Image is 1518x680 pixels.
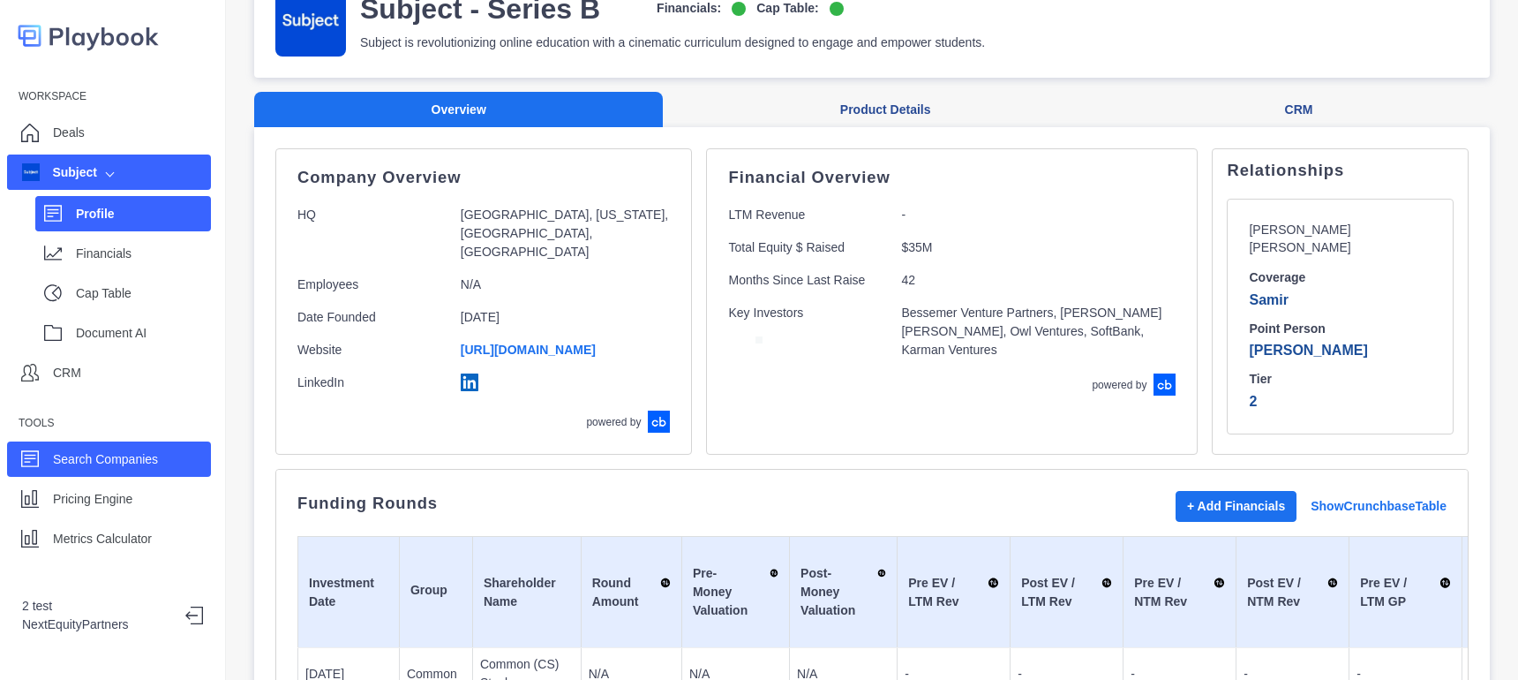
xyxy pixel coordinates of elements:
p: Website [297,341,447,359]
p: Samir [1249,290,1432,311]
img: logo-colored [18,18,159,54]
p: CRM [53,364,81,382]
p: Profile [76,205,211,223]
p: Subject is revolutionizing online education with a cinematic curriculum designed to engage and em... [360,34,985,52]
div: Pre EV / NTM Rev [1134,574,1225,611]
p: [GEOGRAPHIC_DATA], [US_STATE], [GEOGRAPHIC_DATA], [GEOGRAPHIC_DATA] [461,206,671,261]
img: Sort [1327,574,1338,592]
h6: Point Person [1249,321,1432,337]
img: Sort [660,574,671,592]
img: on-logo [830,2,844,16]
p: Date Founded [297,308,447,327]
p: Total Equity $ Raised [728,238,887,257]
p: LTM Revenue [728,206,887,224]
div: Round Amount [592,574,671,611]
div: Pre-Money Valuation [693,564,778,620]
p: HQ [297,206,447,261]
h6: Tier [1249,372,1432,388]
div: Post EV / NTM Rev [1247,574,1338,611]
div: Post EV / LTM Rev [1021,574,1112,611]
img: linkedin-logo [461,374,478,391]
p: [PERSON_NAME] [PERSON_NAME] [1249,221,1408,256]
p: Bessemer Venture Partners, [PERSON_NAME] [PERSON_NAME], Owl Ventures, SoftBank, Karman Ventures [901,304,1169,359]
img: Sort [1439,574,1452,592]
p: N/A [461,276,671,294]
img: Sort [877,564,886,582]
img: Sort [988,574,999,592]
p: Cap Table [76,284,211,303]
img: crunchbase-logo [1154,374,1176,396]
p: Metrics Calculator [53,530,152,548]
p: Financials [76,245,211,263]
p: Pricing Engine [53,490,132,509]
p: - [901,206,1169,224]
img: on-logo [732,2,746,16]
img: Sort [770,564,778,582]
p: 2 test [22,597,171,616]
div: Group [410,581,462,604]
div: Subject [22,163,97,182]
button: + Add Financials [1176,491,1296,522]
div: Shareholder Name [484,574,570,611]
a: Show Crunchbase Table [1311,497,1447,516]
div: Investment Date [309,574,388,611]
img: Sort [1214,574,1225,592]
p: Relationships [1227,163,1454,178]
p: LinkedIn [297,374,447,397]
p: powered by [586,414,641,430]
p: 2 [1249,391,1432,412]
img: company image [22,163,40,181]
button: Product Details [663,92,1108,128]
p: Key Investors [728,304,887,359]
button: CRM [1108,92,1490,128]
button: Overview [254,92,663,128]
img: crunchbase-logo [648,411,670,433]
p: Document AI [76,324,211,343]
div: Pre EV / LTM Rev [908,574,999,611]
p: powered by [1092,377,1146,393]
div: Pre EV / LTM GP [1360,574,1451,611]
p: [PERSON_NAME] [1249,340,1432,361]
p: Search Companies [53,450,158,469]
div: Post-Money Valuation [800,564,886,620]
p: Deals [53,124,85,142]
p: Months Since Last Raise [728,271,887,290]
p: [DATE] [461,308,671,327]
h6: Coverage [1249,270,1432,286]
img: Sort [1101,574,1112,592]
p: 42 [901,271,1169,290]
p: NextEquityPartners [22,616,171,634]
p: Employees [297,276,447,294]
p: $35M [901,238,1169,257]
p: Financial Overview [728,170,1176,185]
p: Funding Rounds [297,496,438,510]
a: [URL][DOMAIN_NAME] [461,343,596,357]
p: Company Overview [297,170,670,185]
